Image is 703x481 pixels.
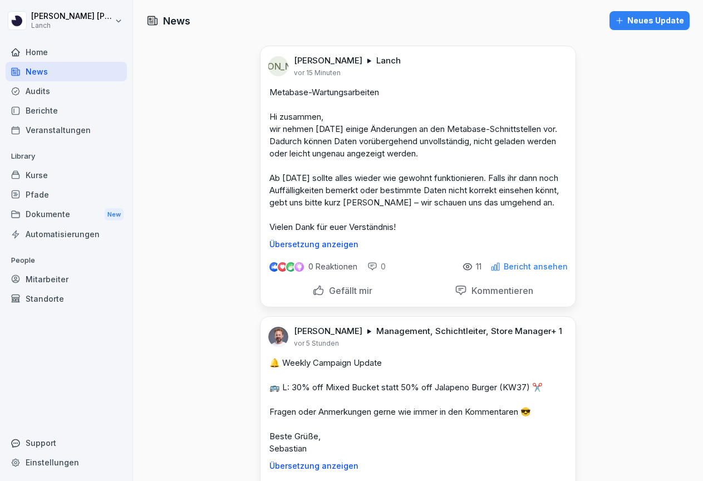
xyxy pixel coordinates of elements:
a: Kurse [6,165,127,185]
div: [PERSON_NAME] [268,56,288,76]
div: Dokumente [6,204,127,225]
a: News [6,62,127,81]
p: 11 [476,262,481,271]
p: Lanch [31,22,112,30]
p: Metabase-Wartungsarbeiten Hi zusammen, wir nehmen [DATE] einige Änderungen an den Metabase-Schnit... [269,86,567,233]
p: Management, Schichtleiter, Store Manager + 1 [376,326,562,337]
p: Übersetzung anzeigen [269,240,567,249]
a: Home [6,42,127,62]
h1: News [163,13,190,28]
a: Berichte [6,101,127,120]
p: Übersetzung anzeigen [269,462,567,470]
p: vor 15 Minuten [294,68,341,77]
a: Veranstaltungen [6,120,127,140]
p: Library [6,148,127,165]
div: Neues Update [615,14,684,27]
p: 0 Reaktionen [308,262,357,271]
a: Audits [6,81,127,101]
p: Gefällt mir [325,285,372,296]
p: People [6,252,127,269]
div: Support [6,433,127,453]
p: [PERSON_NAME] [294,55,362,66]
a: Pfade [6,185,127,204]
img: love [278,263,287,271]
div: 0 [367,261,386,272]
img: like [270,262,279,271]
p: vor 5 Stunden [294,339,339,348]
button: Neues Update [609,11,690,30]
p: Bericht ansehen [504,262,568,271]
img: inspiring [294,262,304,272]
p: Kommentieren [467,285,533,296]
p: Lanch [376,55,401,66]
a: Mitarbeiter [6,269,127,289]
img: wv35qonp8m9yt1hbnlx3lxeb.png [268,327,288,347]
a: Einstellungen [6,453,127,472]
div: New [105,208,124,221]
a: DokumenteNew [6,204,127,225]
p: [PERSON_NAME] [294,326,362,337]
img: celebrate [286,262,296,272]
a: Automatisierungen [6,224,127,244]
a: Standorte [6,289,127,308]
p: [PERSON_NAME] [PERSON_NAME] [31,12,112,21]
p: 🔔 Weekly Campaign Update 🚌 L: 30% off Mixed Bucket statt 50% off Jalapeno Burger (KW37) ✂️ Fragen... [269,357,567,455]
